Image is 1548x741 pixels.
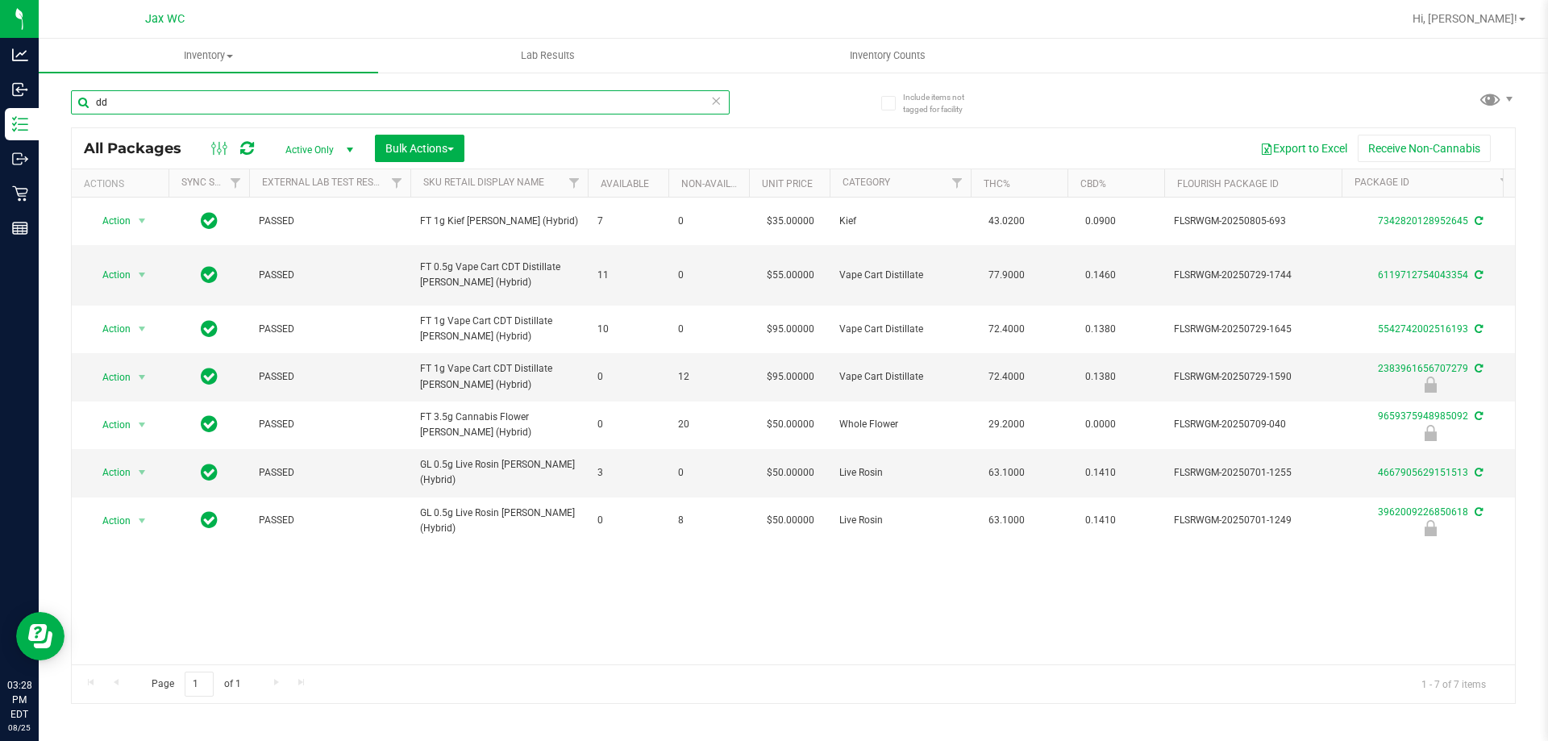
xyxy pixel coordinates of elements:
[601,178,649,189] a: Available
[201,461,218,484] span: In Sync
[88,210,131,232] span: Action
[88,414,131,436] span: Action
[132,414,152,436] span: select
[597,465,659,481] span: 3
[980,413,1033,436] span: 29.2000
[223,169,249,197] a: Filter
[759,413,822,436] span: $50.00000
[828,48,947,63] span: Inventory Counts
[1174,465,1332,481] span: FLSRWGM-20250701-1255
[201,318,218,340] span: In Sync
[759,264,822,287] span: $55.00000
[39,39,378,73] a: Inventory
[1080,178,1106,189] a: CBD%
[1358,135,1491,162] button: Receive Non-Cannabis
[678,322,739,337] span: 0
[499,48,597,63] span: Lab Results
[839,214,961,229] span: Kief
[201,264,218,286] span: In Sync
[201,509,218,531] span: In Sync
[201,210,218,232] span: In Sync
[88,461,131,484] span: Action
[678,268,739,283] span: 0
[259,369,401,385] span: PASSED
[984,178,1010,189] a: THC%
[132,210,152,232] span: select
[145,12,185,26] span: Jax WC
[1472,506,1483,518] span: Sync from Compliance System
[1339,425,1521,441] div: Launch Hold
[201,413,218,435] span: In Sync
[1472,410,1483,422] span: Sync from Compliance System
[1077,413,1124,436] span: 0.0000
[710,90,722,111] span: Clear
[181,177,243,188] a: Sync Status
[1177,178,1279,189] a: Flourish Package ID
[678,417,739,432] span: 20
[597,417,659,432] span: 0
[1077,210,1124,233] span: 0.0900
[839,322,961,337] span: Vape Cart Distillate
[420,214,578,229] span: FT 1g Kief [PERSON_NAME] (Hybrid)
[839,417,961,432] span: Whole Flower
[1174,214,1332,229] span: FLSRWGM-20250805-693
[259,417,401,432] span: PASSED
[1472,269,1483,281] span: Sync from Compliance System
[839,369,961,385] span: Vape Cart Distillate
[12,116,28,132] inline-svg: Inventory
[718,39,1057,73] a: Inventory Counts
[1174,417,1332,432] span: FLSRWGM-20250709-040
[259,268,401,283] span: PASSED
[980,210,1033,233] span: 43.0200
[1339,520,1521,536] div: Newly Received
[201,365,218,388] span: In Sync
[839,268,961,283] span: Vape Cart Distillate
[84,139,198,157] span: All Packages
[1077,365,1124,389] span: 0.1380
[39,48,378,63] span: Inventory
[1077,509,1124,532] span: 0.1410
[71,90,730,114] input: Search Package ID, Item Name, SKU, Lot or Part Number...
[1378,215,1468,227] a: 7342820128952645
[423,177,544,188] a: Sku Retail Display Name
[980,509,1033,532] span: 63.1000
[1378,269,1468,281] a: 6119712754043354
[561,169,588,197] a: Filter
[1174,268,1332,283] span: FLSRWGM-20250729-1744
[259,465,401,481] span: PASSED
[259,214,401,229] span: PASSED
[12,185,28,202] inline-svg: Retail
[1472,323,1483,335] span: Sync from Compliance System
[88,510,131,532] span: Action
[420,457,578,488] span: GL 0.5g Live Rosin [PERSON_NAME] (Hybrid)
[759,509,822,532] span: $50.00000
[1472,467,1483,478] span: Sync from Compliance System
[84,178,162,189] div: Actions
[597,369,659,385] span: 0
[378,39,718,73] a: Lab Results
[132,318,152,340] span: select
[7,678,31,722] p: 03:28 PM EDT
[839,465,961,481] span: Live Rosin
[1378,467,1468,478] a: 4667905629151513
[259,322,401,337] span: PASSED
[1077,318,1124,341] span: 0.1380
[1378,363,1468,374] a: 2383961656707279
[597,322,659,337] span: 10
[1492,169,1519,197] a: Filter
[1354,177,1409,188] a: Package ID
[132,366,152,389] span: select
[759,461,822,485] span: $50.00000
[385,142,454,155] span: Bulk Actions
[88,318,131,340] span: Action
[980,264,1033,287] span: 77.9000
[1174,322,1332,337] span: FLSRWGM-20250729-1645
[1472,215,1483,227] span: Sync from Compliance System
[678,465,739,481] span: 0
[843,177,890,188] a: Category
[681,178,753,189] a: Non-Available
[1472,363,1483,374] span: Sync from Compliance System
[1077,264,1124,287] span: 0.1460
[138,672,254,697] span: Page of 1
[597,268,659,283] span: 11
